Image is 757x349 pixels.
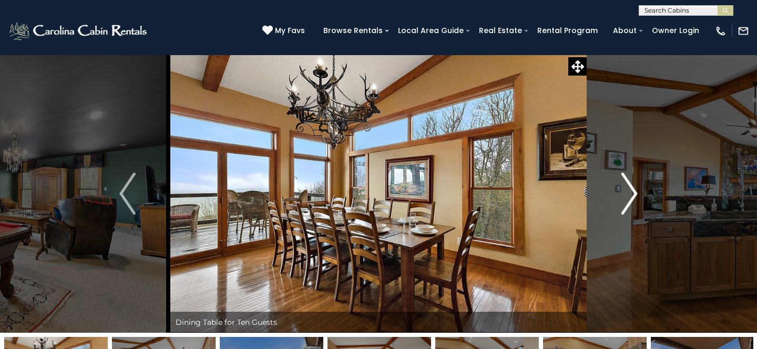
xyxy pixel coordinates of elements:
a: Local Area Guide [393,23,469,39]
button: Previous [85,55,170,333]
a: About [608,23,642,39]
button: Next [587,55,672,333]
div: Dining Table for Ten Guests [170,312,587,333]
a: Real Estate [474,23,527,39]
img: White-1-2.png [8,20,150,41]
span: My Favs [275,25,305,36]
a: Owner Login [647,23,704,39]
img: mail-regular-white.png [738,25,749,37]
img: arrow [119,173,135,215]
a: My Favs [262,25,308,37]
a: Browse Rentals [318,23,388,39]
img: arrow [621,173,637,215]
img: phone-regular-white.png [715,25,727,37]
a: Rental Program [532,23,603,39]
